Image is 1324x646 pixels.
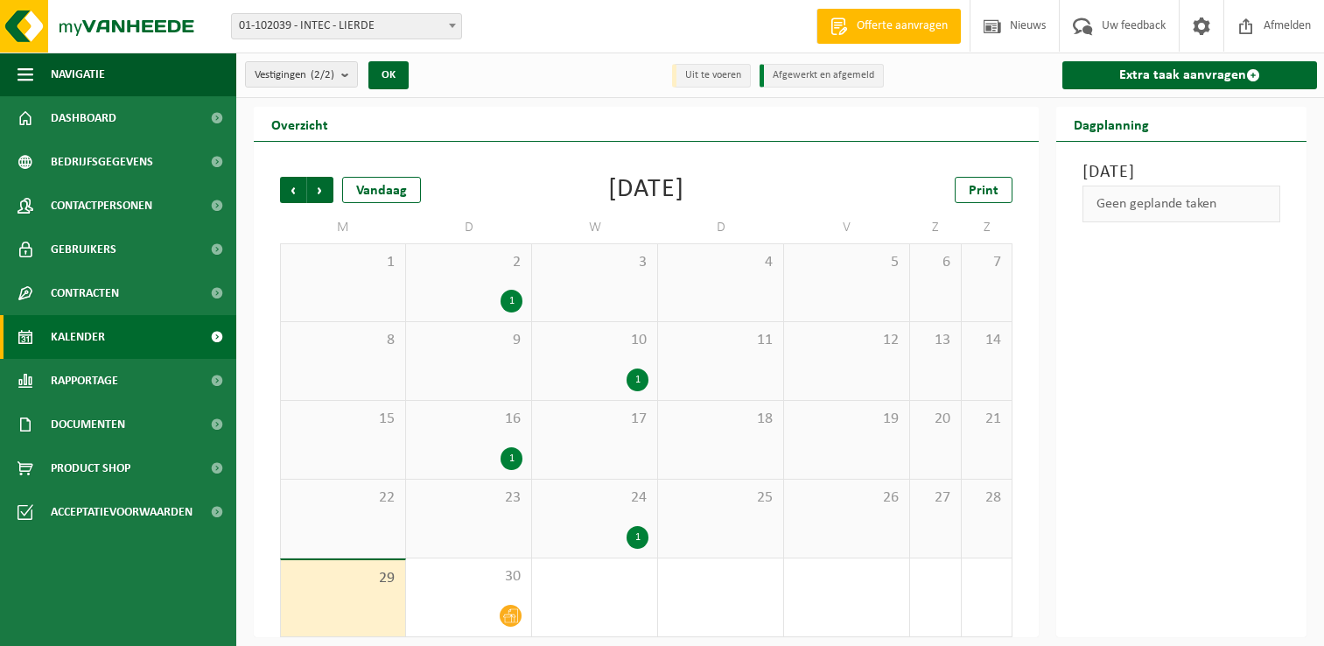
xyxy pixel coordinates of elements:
[245,61,358,88] button: Vestigingen(2/2)
[793,488,900,508] span: 26
[672,64,751,88] li: Uit te voeren
[51,271,119,315] span: Contracten
[784,212,910,243] td: V
[290,331,396,350] span: 8
[793,410,900,429] span: 19
[793,253,900,272] span: 5
[1082,159,1280,186] h3: [DATE]
[541,253,648,272] span: 3
[910,212,962,243] td: Z
[51,446,130,490] span: Product Shop
[415,488,522,508] span: 23
[51,490,193,534] span: Acceptatievoorwaarden
[793,331,900,350] span: 12
[627,369,648,391] div: 1
[852,18,952,35] span: Offerte aanvragen
[1056,107,1166,141] h2: Dagplanning
[501,447,522,470] div: 1
[760,64,884,88] li: Afgewerkt en afgemeld
[970,331,1004,350] span: 14
[541,410,648,429] span: 17
[969,184,998,198] span: Print
[1082,186,1280,222] div: Geen geplande taken
[51,96,116,140] span: Dashboard
[1062,61,1317,89] a: Extra taak aanvragen
[51,403,125,446] span: Documenten
[667,410,774,429] span: 18
[667,253,774,272] span: 4
[280,177,306,203] span: Vorige
[962,212,1013,243] td: Z
[608,177,684,203] div: [DATE]
[231,13,462,39] span: 01-102039 - INTEC - LIERDE
[51,315,105,359] span: Kalender
[51,53,105,96] span: Navigatie
[415,253,522,272] span: 2
[290,410,396,429] span: 15
[415,410,522,429] span: 16
[290,569,396,588] span: 29
[501,290,522,312] div: 1
[415,331,522,350] span: 9
[919,488,952,508] span: 27
[406,212,532,243] td: D
[970,410,1004,429] span: 21
[919,331,952,350] span: 13
[919,410,952,429] span: 20
[627,526,648,549] div: 1
[290,488,396,508] span: 22
[955,177,1012,203] a: Print
[51,140,153,184] span: Bedrijfsgegevens
[51,184,152,228] span: Contactpersonen
[51,228,116,271] span: Gebruikers
[541,331,648,350] span: 10
[51,359,118,403] span: Rapportage
[816,9,961,44] a: Offerte aanvragen
[532,212,658,243] td: W
[254,107,346,141] h2: Overzicht
[368,61,409,89] button: OK
[290,253,396,272] span: 1
[311,69,334,81] count: (2/2)
[667,331,774,350] span: 11
[415,567,522,586] span: 30
[280,212,406,243] td: M
[342,177,421,203] div: Vandaag
[255,62,334,88] span: Vestigingen
[658,212,784,243] td: D
[667,488,774,508] span: 25
[919,253,952,272] span: 6
[232,14,461,39] span: 01-102039 - INTEC - LIERDE
[970,253,1004,272] span: 7
[307,177,333,203] span: Volgende
[970,488,1004,508] span: 28
[541,488,648,508] span: 24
